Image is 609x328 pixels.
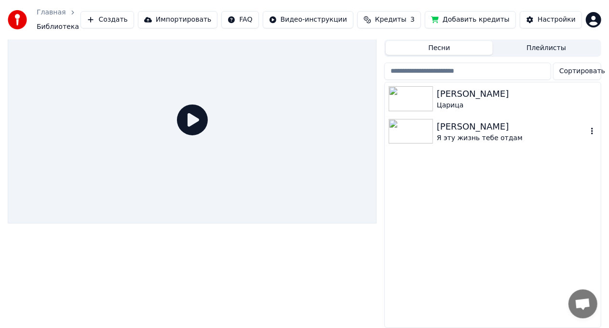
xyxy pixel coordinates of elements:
span: Кредиты [375,15,406,25]
nav: breadcrumb [37,8,81,32]
div: Я эту жизнь тебе отдам [437,133,587,143]
div: [PERSON_NAME] [437,87,597,101]
button: Плейлисты [493,41,600,55]
span: Сортировать [559,66,605,76]
div: Царица [437,101,597,110]
button: Импортировать [138,11,218,28]
div: [PERSON_NAME] [437,120,587,133]
img: youka [8,10,27,29]
span: Библиотека [37,22,79,32]
button: Кредиты3 [357,11,421,28]
a: Главная [37,8,66,17]
button: Создать [81,11,134,28]
div: Настройки [538,15,576,25]
span: 3 [410,15,415,25]
button: Добавить кредиты [425,11,516,28]
div: Открытый чат [568,289,597,318]
button: Настройки [520,11,582,28]
button: Песни [386,41,493,55]
button: Видео-инструкции [263,11,353,28]
button: FAQ [221,11,258,28]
